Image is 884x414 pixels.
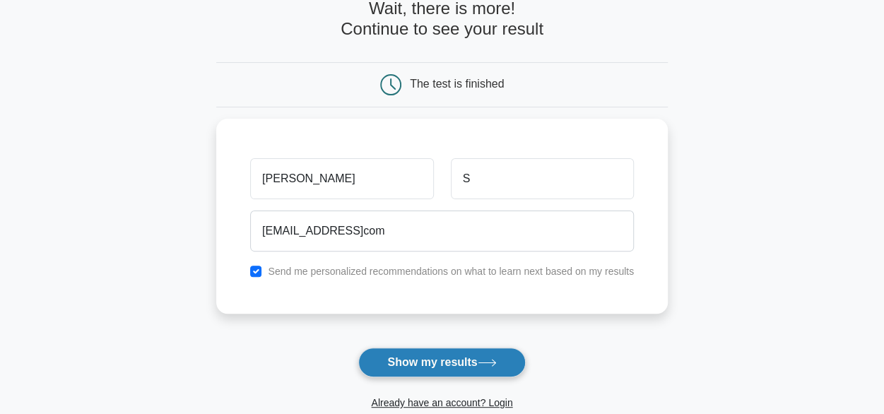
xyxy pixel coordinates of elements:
[371,397,512,408] a: Already have an account? Login
[451,158,634,199] input: Last name
[358,348,525,377] button: Show my results
[268,266,634,277] label: Send me personalized recommendations on what to learn next based on my results
[250,211,634,252] input: Email
[410,78,504,90] div: The test is finished
[250,158,433,199] input: First name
